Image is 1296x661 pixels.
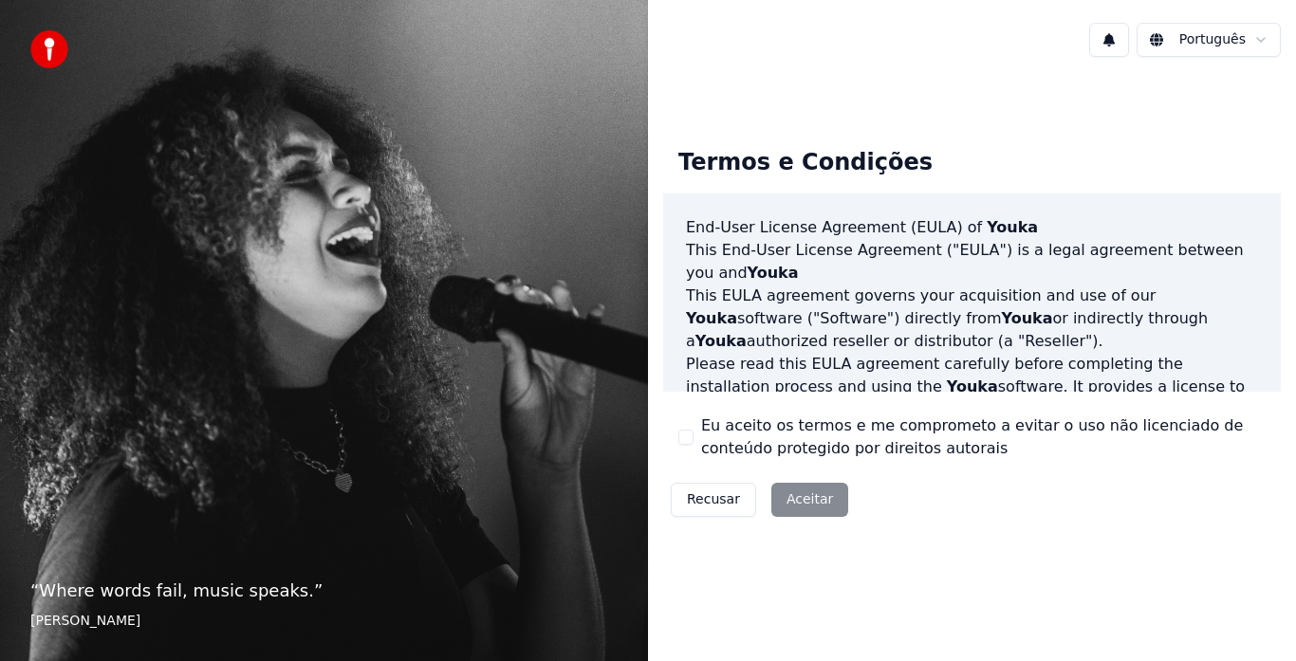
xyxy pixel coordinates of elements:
[947,377,998,395] span: Youka
[695,332,747,350] span: Youka
[686,309,737,327] span: Youka
[671,483,756,517] button: Recusar
[686,239,1258,285] p: This End-User License Agreement ("EULA") is a legal agreement between you and
[701,414,1266,460] label: Eu aceito os termos e me comprometo a evitar o uso não licenciado de conteúdo protegido por direi...
[987,218,1038,236] span: Youka
[686,285,1258,353] p: This EULA agreement governs your acquisition and use of our software ("Software") directly from o...
[686,216,1258,239] h3: End-User License Agreement (EULA) of
[748,264,799,282] span: Youka
[663,133,948,193] div: Termos e Condições
[30,612,618,631] footer: [PERSON_NAME]
[30,578,618,604] p: “ Where words fail, music speaks. ”
[30,30,68,68] img: youka
[686,353,1258,444] p: Please read this EULA agreement carefully before completing the installation process and using th...
[1002,309,1053,327] span: Youka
